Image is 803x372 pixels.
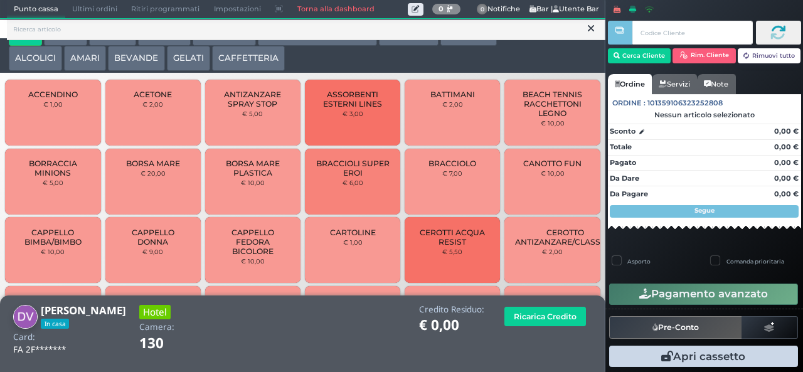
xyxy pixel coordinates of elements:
span: ACCENDINO [28,90,78,99]
button: AMARI [64,46,106,71]
small: € 10,00 [41,248,65,255]
button: Rim. Cliente [673,48,736,63]
span: CEROTTO ANTIZANZARE/CLASSICO [515,228,615,247]
span: ASSORBENTI ESTERNI LINES [316,90,390,109]
small: € 10,00 [541,119,565,127]
small: € 7,00 [442,169,462,177]
label: Asporto [627,257,651,265]
h4: Card: [13,332,35,342]
button: Cerca Cliente [608,48,671,63]
a: Ordine [608,74,652,94]
span: Impostazioni [207,1,268,18]
span: Punto cassa [7,1,65,18]
small: € 5,00 [43,179,63,186]
span: CAPPELLO DONNA [115,228,190,247]
a: Note [697,74,735,94]
small: € 5,50 [442,248,462,255]
small: € 10,00 [241,179,265,186]
small: € 10,00 [541,169,565,177]
h1: 130 [139,336,199,351]
span: Ordine : [612,98,646,109]
small: € 1,00 [43,100,63,108]
span: ACETONE [134,90,172,99]
span: Ritiri programmati [124,1,206,18]
small: € 6,00 [343,179,363,186]
button: BEVANDE [108,46,164,71]
strong: 0,00 € [774,189,799,198]
span: 101359106323252808 [647,98,723,109]
button: Pre-Conto [609,316,742,339]
h3: Hotel [139,305,171,319]
button: GELATI [167,46,210,71]
span: BORRACCIA MINIONS [16,159,90,178]
span: CAPPELLO BIMBA/BIMBO [16,228,90,247]
strong: 0,00 € [774,174,799,183]
button: CAFFETTERIA [212,46,285,71]
small: € 2,00 [142,100,163,108]
button: Pagamento avanzato [609,284,798,305]
strong: Totale [610,142,632,151]
strong: Segue [694,206,715,215]
h4: Credito Residuo: [419,305,484,314]
button: Rimuovi tutto [738,48,801,63]
span: CARTOLINE [330,228,376,237]
b: 0 [439,4,444,13]
small: € 10,00 [241,257,265,265]
span: BATTIMANI [430,90,475,99]
input: Ricerca articolo [7,19,605,41]
span: CAPPELLO FEDORA BICOLORE [216,228,290,256]
a: Torna alla dashboard [290,1,381,18]
span: ANTIZANZARE SPRAY STOP [216,90,290,109]
img: Domenico Vitale [13,305,38,329]
strong: 0,00 € [774,142,799,151]
strong: Da Dare [610,174,639,183]
small: € 20,00 [141,169,166,177]
button: Ricarica Credito [504,307,586,326]
button: ALCOLICI [9,46,62,71]
small: € 3,00 [343,110,363,117]
span: BORSA MARE PLASTICA [216,159,290,178]
span: BEACH TENNIS RACCHETTONI LEGNO [515,90,590,118]
span: Ultimi ordini [65,1,124,18]
span: BRACCIOLI SUPER EROI [316,159,390,178]
small: € 5,00 [242,110,263,117]
span: 0 [477,4,488,15]
strong: 0,00 € [774,158,799,167]
strong: Pagato [610,158,636,167]
a: Servizi [652,74,697,94]
strong: Da Pagare [610,189,648,198]
span: BRACCIOLO [428,159,476,168]
label: Comanda prioritaria [726,257,784,265]
h4: Camera: [139,322,174,332]
span: BORSA MARE [126,159,180,168]
small: € 2,00 [442,100,463,108]
span: CEROTTI ACQUA RESIST [415,228,490,247]
small: € 9,00 [142,248,163,255]
small: € 2,00 [542,248,563,255]
div: Nessun articolo selezionato [608,110,801,119]
span: In casa [41,319,69,329]
span: CANOTTO FUN [523,159,582,168]
strong: Sconto [610,126,635,137]
strong: 0,00 € [774,127,799,136]
b: [PERSON_NAME] [41,303,126,317]
input: Codice Cliente [632,21,752,45]
small: € 1,00 [343,238,363,246]
button: Apri cassetto [609,346,798,367]
h1: € 0,00 [419,317,484,333]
